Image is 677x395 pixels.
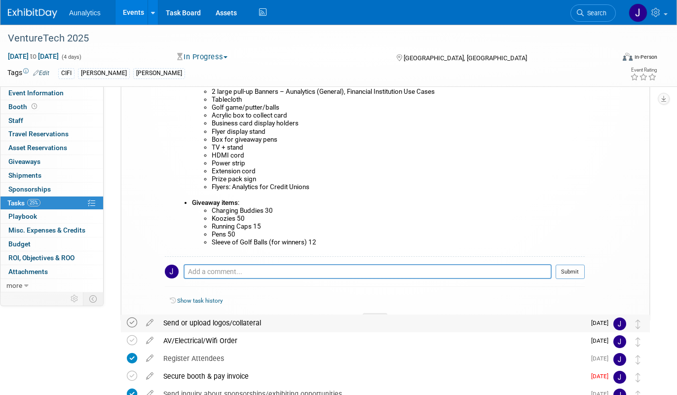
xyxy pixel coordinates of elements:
span: [DATE] [591,337,613,344]
img: Julie Grisanti-Cieslak [613,317,626,330]
span: Asset Reservations [8,144,67,152]
li: Box for giveaway pens [212,136,585,144]
a: Attachments [0,265,103,278]
button: In Progress [174,52,231,62]
div: VentureTech 2025 [4,30,602,47]
li: : [192,199,585,246]
div: [PERSON_NAME] [133,68,185,79]
span: [GEOGRAPHIC_DATA], [GEOGRAPHIC_DATA] [404,54,527,62]
i: Move task [636,355,640,364]
span: [DATE] [591,355,613,362]
li: 2 large pull-up Banners – Aunalytics (General), Financial Institution Use Cases [212,88,585,96]
a: Shipments [0,169,103,182]
img: Julie Grisanti-Cieslak [613,353,626,366]
img: Julie Grisanti-Cieslak [629,3,647,22]
div: Send or upload logos/collateral [158,315,585,331]
a: edit [141,354,158,363]
li: Business card display holders [212,119,585,127]
li: Sleeve of Golf Balls (for winners) 12 [212,238,585,246]
img: Julie Grisanti-Cieslak [613,371,626,384]
li: Flyers: Analytics for Credit Unions [212,183,585,199]
img: Format-Inperson.png [623,53,633,61]
a: edit [141,336,158,345]
span: more [6,281,22,289]
b: Giveaway items [192,199,238,206]
a: Sponsorships [0,183,103,196]
img: ExhibitDay [8,8,57,18]
a: Tasks25% [0,197,103,210]
span: Search [584,9,606,17]
a: Edit [33,70,49,77]
span: Sponsorships [8,185,51,193]
i: Move task [636,319,640,329]
li: Charging Buddies 30 [212,207,585,215]
li: Extension cord [212,167,585,175]
button: Submit [556,265,585,279]
a: Playbook [0,210,103,223]
li: Tablecloth [212,96,585,104]
span: Booth [8,103,39,111]
a: Event Information [0,86,103,100]
a: edit [141,318,158,327]
li: Golf game/putter/balls [212,104,585,112]
li: Flyer display stand [212,128,585,136]
img: Julie Grisanti-Cieslak [613,335,626,348]
span: [DATE] [DATE] [7,52,59,61]
span: Staff [8,117,23,124]
a: Search [570,4,616,22]
span: (4 days) [61,54,81,60]
span: Budget [8,240,31,248]
li: Acrylic box to collect card [212,112,585,119]
span: Attachments [8,268,48,276]
span: ROI, Objectives & ROO [8,254,75,262]
div: Register Attendees [158,350,585,367]
div: In-Person [634,53,657,61]
li: Running Caps 15 [212,223,585,231]
i: Move task [636,373,640,382]
a: Misc. Expenses & Credits [0,224,103,237]
a: Show task history [177,297,223,304]
a: Giveaways [0,155,103,168]
a: edit [141,372,158,381]
li: Prize pack sign [212,175,585,183]
div: Event Format [562,51,658,66]
div: AV/Electrical/Wifi Order [158,332,585,349]
td: Personalize Event Tab Strip [66,292,83,305]
td: Tags [7,68,49,79]
span: 25% [27,199,40,206]
span: to [29,52,38,60]
li: HDMI cord [212,152,585,159]
span: Giveaways [8,158,40,165]
a: ROI, Objectives & ROO [0,251,103,265]
a: Asset Reservations [0,141,103,155]
div: Secure booth & pay invoice [158,368,585,385]
span: Misc. Expenses & Credits [8,226,85,234]
span: Travel Reservations [8,130,69,138]
span: Playbook [8,212,37,220]
span: Event Information [8,89,64,97]
a: more [0,279,103,292]
i: Move task [636,337,640,347]
li: Pens 50 [212,231,585,238]
div: CIFI [58,68,75,79]
span: Shipments [8,171,41,179]
li: Koozies 50 [212,215,585,223]
li: Power strip [212,159,585,167]
div: Event Rating [630,68,657,73]
span: Tasks [7,199,40,207]
span: [DATE] [591,319,613,326]
td: Toggle Event Tabs [83,292,104,305]
img: Julie Grisanti-Cieslak [165,265,179,278]
span: [DATE] [591,373,613,380]
div: [PERSON_NAME] [78,68,130,79]
a: Budget [0,237,103,251]
span: Aunalytics [69,9,101,17]
li: TV + stand [212,144,585,152]
span: Booth not reserved yet [30,103,39,110]
a: Travel Reservations [0,127,103,141]
a: Booth [0,100,103,114]
a: Staff [0,114,103,127]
